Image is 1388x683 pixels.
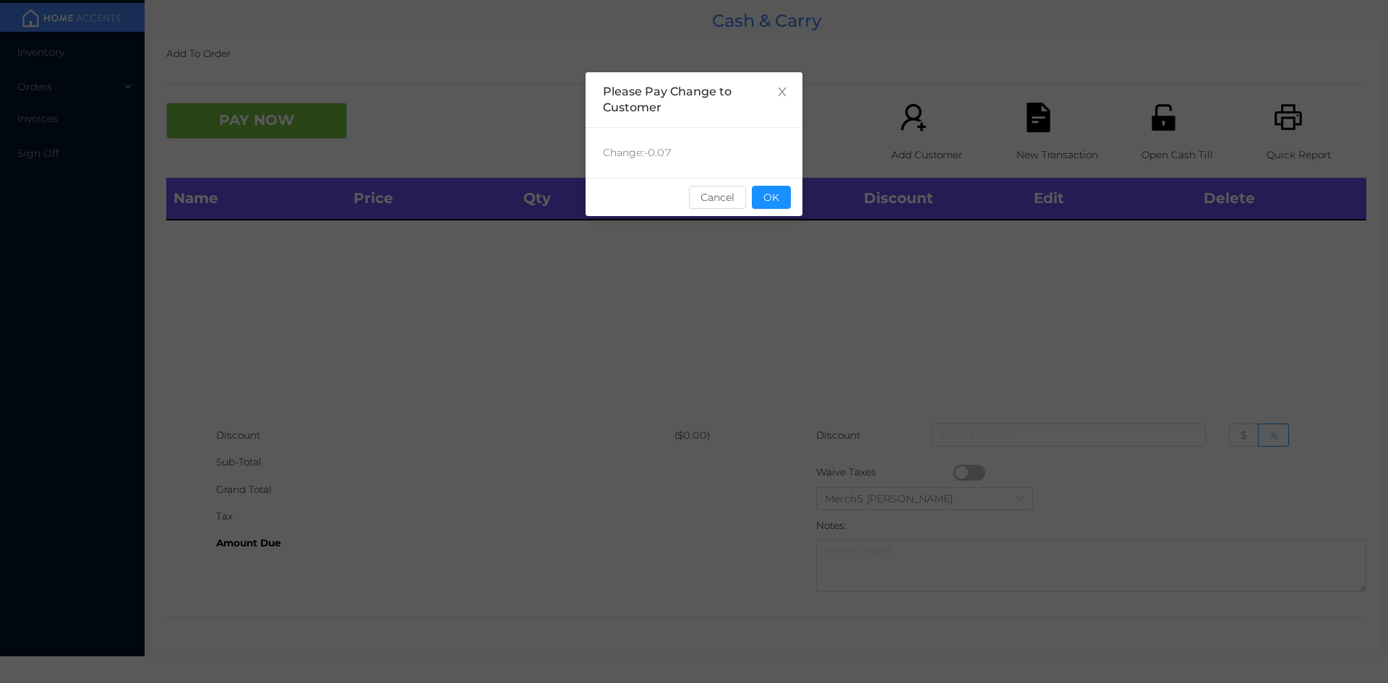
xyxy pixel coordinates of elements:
div: Change: -0.07 [586,128,802,178]
button: Close [762,72,802,113]
i: icon: close [776,86,788,98]
button: Cancel [689,186,746,209]
button: OK [752,186,791,209]
div: Please Pay Change to Customer [603,84,785,116]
